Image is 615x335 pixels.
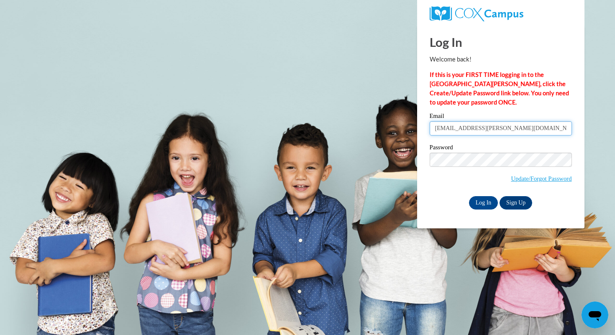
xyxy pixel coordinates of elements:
[500,196,532,210] a: Sign Up
[430,144,572,153] label: Password
[430,6,572,21] a: COX Campus
[430,113,572,121] label: Email
[469,196,498,210] input: Log In
[582,302,608,328] iframe: Button to launch messaging window
[430,33,572,51] h1: Log In
[430,71,569,106] strong: If this is your FIRST TIME logging in to the [GEOGRAPHIC_DATA][PERSON_NAME], click the Create/Upd...
[511,175,571,182] a: Update/Forgot Password
[430,6,523,21] img: COX Campus
[430,55,572,64] p: Welcome back!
